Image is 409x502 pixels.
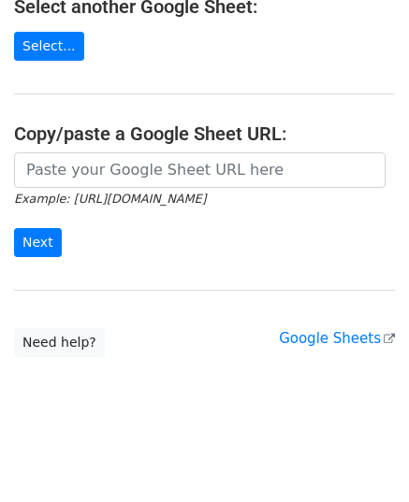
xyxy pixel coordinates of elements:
input: Next [14,228,62,257]
a: Select... [14,32,84,61]
input: Paste your Google Sheet URL here [14,152,386,188]
h4: Copy/paste a Google Sheet URL: [14,122,395,145]
a: Need help? [14,328,105,357]
a: Google Sheets [279,330,395,347]
iframe: Chat Widget [315,412,409,502]
small: Example: [URL][DOMAIN_NAME] [14,192,206,206]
